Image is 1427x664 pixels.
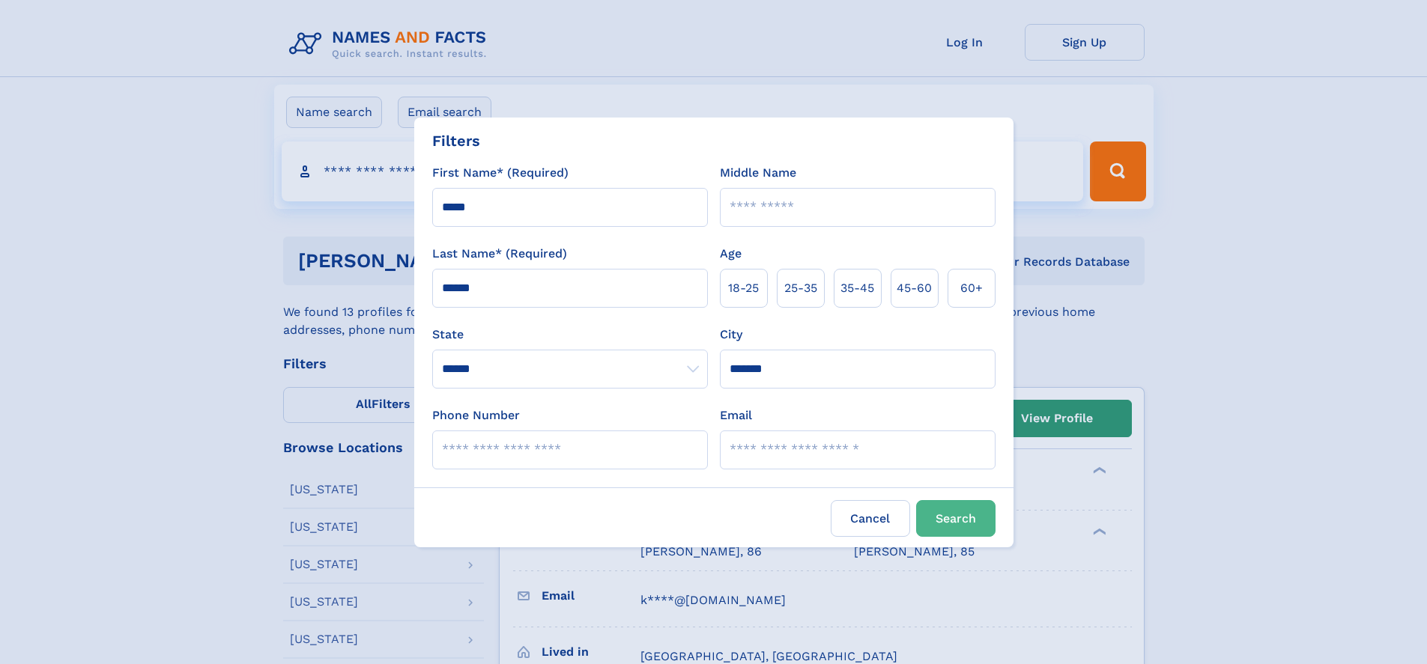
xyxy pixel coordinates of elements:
[432,164,569,182] label: First Name* (Required)
[432,326,708,344] label: State
[897,279,932,297] span: 45‑60
[432,245,567,263] label: Last Name* (Required)
[720,406,752,424] label: Email
[720,245,742,263] label: Age
[728,279,759,297] span: 18‑25
[831,500,910,537] label: Cancel
[916,500,996,537] button: Search
[840,279,874,297] span: 35‑45
[720,326,742,344] label: City
[432,130,480,152] div: Filters
[720,164,796,182] label: Middle Name
[960,279,983,297] span: 60+
[432,406,520,424] label: Phone Number
[784,279,817,297] span: 25‑35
